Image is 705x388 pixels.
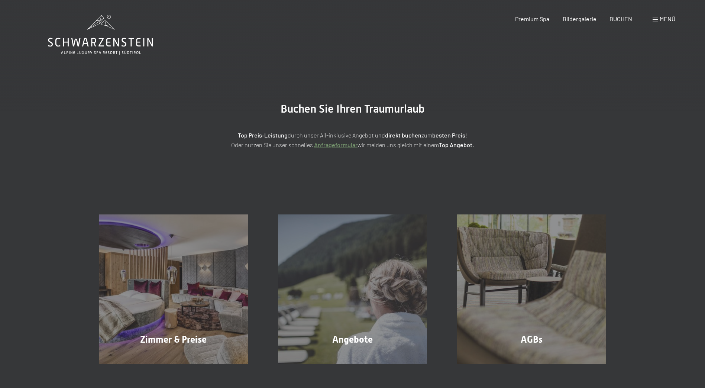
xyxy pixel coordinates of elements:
[167,130,539,149] p: durch unser All-inklusive Angebot und zum ! Oder nutzen Sie unser schnelles wir melden uns gleich...
[442,214,621,364] a: Buchung AGBs
[314,141,358,148] a: Anfrageformular
[238,132,288,139] strong: Top Preis-Leistung
[385,132,421,139] strong: direkt buchen
[263,214,442,364] a: Buchung Angebote
[432,132,465,139] strong: besten Preis
[281,102,425,115] span: Buchen Sie Ihren Traumurlaub
[609,15,632,22] a: BUCHEN
[140,334,207,345] span: Zimmer & Preise
[515,15,549,22] a: Premium Spa
[521,334,543,345] span: AGBs
[563,15,596,22] a: Bildergalerie
[439,141,474,148] strong: Top Angebot.
[84,214,263,364] a: Buchung Zimmer & Preise
[660,15,675,22] span: Menü
[332,334,373,345] span: Angebote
